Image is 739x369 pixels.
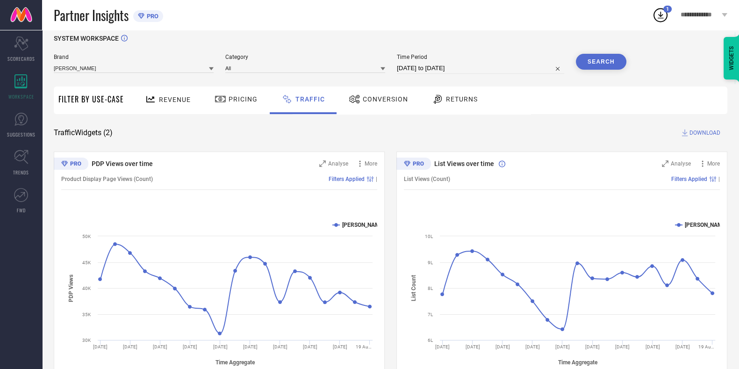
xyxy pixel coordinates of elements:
span: SCORECARDS [7,55,35,62]
span: Analyse [671,160,691,167]
text: [DATE] [675,344,690,349]
text: 10L [425,234,433,239]
text: 45K [82,260,91,265]
span: Brand [54,54,214,60]
text: [DATE] [243,344,258,349]
text: [DATE] [183,344,197,349]
text: 19 Au… [356,344,372,349]
text: [DATE] [333,344,347,349]
button: Search [576,54,626,70]
text: 40K [82,286,91,291]
span: Category [225,54,385,60]
span: Product Display Page Views (Count) [61,176,153,182]
input: Select time period [397,63,564,74]
tspan: List Count [410,275,417,301]
span: TRENDS [13,169,29,176]
text: [DATE] [495,344,510,349]
span: | [718,176,720,182]
text: [DATE] [123,344,137,349]
text: 19 Au… [698,344,714,349]
span: SUGGESTIONS [7,131,36,138]
tspan: PDP Views [68,274,74,302]
span: Filters Applied [329,176,365,182]
span: PRO [144,13,158,20]
span: PDP Views over time [92,160,153,167]
span: Revenue [159,96,191,103]
text: 35K [82,312,91,317]
span: Pricing [229,95,258,103]
span: Analyse [328,160,348,167]
text: [PERSON_NAME] [342,222,385,228]
text: [DATE] [525,344,540,349]
text: [DATE] [93,344,108,349]
span: SYSTEM WORKSPACE [54,35,119,42]
span: Time Period [397,54,564,60]
text: [DATE] [435,344,450,349]
span: List Views over time [434,160,494,167]
text: [DATE] [213,344,227,349]
span: Returns [446,95,478,103]
text: [DATE] [273,344,287,349]
span: Conversion [363,95,408,103]
text: 30K [82,338,91,343]
div: Open download list [652,7,669,23]
span: FWD [17,207,26,214]
span: Partner Insights [54,6,129,25]
span: More [707,160,720,167]
span: Filter By Use-Case [58,94,124,105]
text: 50K [82,234,91,239]
div: Premium [396,158,431,172]
text: 9L [428,260,433,265]
text: 8L [428,286,433,291]
span: WORKSPACE [8,93,34,100]
tspan: Time Aggregate [558,359,598,365]
span: 1 [666,6,669,12]
text: [DATE] [555,344,570,349]
span: Traffic Widgets ( 2 ) [54,128,113,137]
span: | [376,176,377,182]
text: [DATE] [303,344,317,349]
text: [DATE] [465,344,480,349]
span: More [365,160,377,167]
svg: Zoom [662,160,668,167]
span: List Views (Count) [404,176,450,182]
text: [DATE] [645,344,660,349]
div: Premium [54,158,88,172]
span: Traffic [295,95,325,103]
tspan: Time Aggregate [215,359,255,365]
span: Filters Applied [671,176,707,182]
text: [PERSON_NAME] [685,222,727,228]
text: [DATE] [585,344,600,349]
svg: Zoom [319,160,326,167]
text: [DATE] [615,344,630,349]
span: DOWNLOAD [689,128,720,137]
text: 7L [428,312,433,317]
text: [DATE] [153,344,167,349]
text: 6L [428,338,433,343]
